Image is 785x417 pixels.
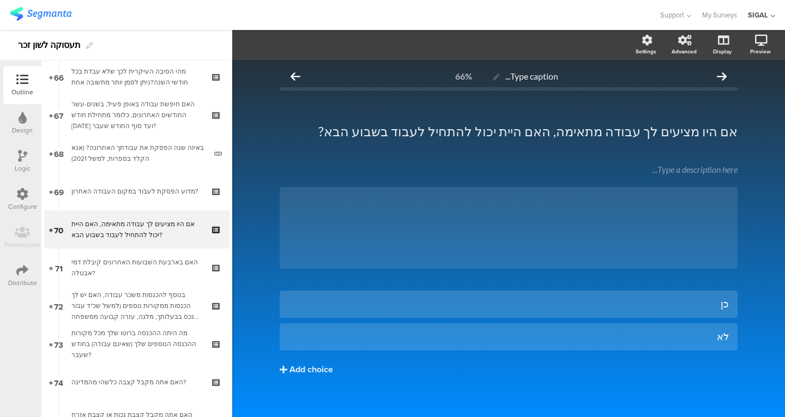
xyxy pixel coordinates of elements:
[44,249,230,287] a: 71 האם בארבעת השבועות האחרונים קיבלת דמי אבטלה?
[636,47,656,56] div: Settings
[455,71,472,81] div: 66%
[288,330,729,343] div: לא
[55,262,63,274] span: 71
[505,71,558,81] span: Type caption...
[44,210,230,249] a: 70 אם היו מציעים לך עבודה מתאימה, האם היית יכול להתחיל לעבוד בשבוע הבא?
[12,125,33,135] div: Design
[71,219,202,240] div: אם היו מציעים לך עבודה מתאימה, האם היית יכול להתחיל לעבוד בשבוע הבא?
[71,142,206,164] div: באיזה שנה הפסקת את עבודתך האחרונה? (אנא הקלד בספרות, למשל 2021)
[44,363,230,401] a: 74 האם אתה מקבל קצבה כלשהי מהמדינה?
[44,134,230,172] a: 68 באיזה שנה הפסקת את עבודתך האחרונה? (אנא הקלד בספרות, למשל 2021)
[71,328,202,360] div: מה היתה ההכנסה ברוטו שלך מכל מקורות ההכנסה הנוספים שלך (שאינם עבודה) בחודש שעבר?
[280,164,738,174] div: Type a description here...
[10,7,71,21] img: segmanta logo
[54,300,63,312] span: 72
[288,298,729,310] div: כן
[713,47,732,56] div: Display
[18,37,81,54] div: תעסוקה לשון זכר
[44,96,230,134] a: 67 האם חיפשת עבודה באופן פעיל, בשנים-עשר החודשים האחרונים, כלומר מתחילת חודש [DATE] ועד סוף החודש...
[280,123,738,140] p: אם היו מציעים לך עבודה מתאימה, האם היית יכול להתחיל לעבוד בשבוע הבא?
[54,109,63,121] span: 67
[54,338,63,350] span: 73
[8,202,37,211] div: Configure
[71,99,202,131] div: האם חיפשת עבודה באופן פעיל, בשנים-עשר החודשים האחרונים, כלומר מתחילת חודש יולי 2024 ועד סוף החודש...
[71,257,202,279] div: האם בארבעת השבועות האחרונים קיבלת דמי אבטלה?
[11,87,33,97] div: Outline
[750,47,771,56] div: Preview
[280,356,738,383] button: Add choice
[672,47,697,56] div: Advanced
[54,185,64,197] span: 69
[71,377,202,388] div: האם אתה מקבל קצבה כלשהי מהמדינה?
[8,278,37,288] div: Distribute
[54,376,63,388] span: 74
[54,223,63,235] span: 70
[660,10,684,20] span: Support
[54,71,64,83] span: 66
[289,364,333,376] div: Add choice
[54,147,64,159] span: 68
[71,66,202,88] div: מהי הסיבה העיקרית לכך שלא עבדת בכל חודשי השנה?ניתן לסמן יותר מתשובה אחת
[44,287,230,325] a: 72 בנוסף להכנסות משכר עבודה, האם יש לך הכנסות ממקורות נוספים (למשל שכ"ד עבור נכס בבעלותך, מלגה, ע...
[44,172,230,210] a: 69 מדוע הפסקת לעבוד במקום העבודה האחרון?
[44,58,230,96] a: 66 מהי הסיבה העיקרית לכך שלא עבדת בכל חודשי השנה?ניתן לסמן יותר מתשובה אחת
[71,289,202,322] div: בנוסף להכנסות משכר עבודה, האם יש לך הכנסות ממקורות נוספים (למשל שכ"ד עבור נכס בבעלותך, מלגה, עזרה...
[15,164,31,173] div: Logic
[71,186,202,197] div: מדוע הפסקת לעבוד במקום העבודה האחרון?
[44,325,230,363] a: 73 מה היתה ההכנסה ברוטו שלך מכל מקורות ההכנסה הנוספים שלך (שאינם עבודה) בחודש שעבר?
[748,10,768,20] div: SIGAL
